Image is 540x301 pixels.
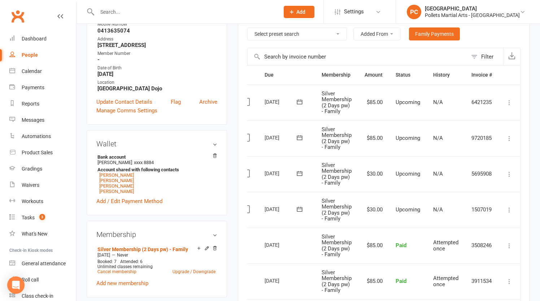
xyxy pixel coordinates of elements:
span: Upcoming [396,99,420,106]
div: General attendance [22,261,66,266]
div: Pollets Martial Arts - [GEOGRAPHIC_DATA] [425,12,520,18]
th: Membership [315,66,358,84]
th: History [427,66,465,84]
td: 3911534 [465,263,498,299]
a: Family Payments [409,27,460,40]
a: What's New [9,226,76,242]
strong: - [97,56,217,63]
span: Silver Membership (2 Days pw) - Family [322,198,352,222]
div: Location [97,79,217,86]
div: Mobile Number [97,21,217,28]
td: 1507019 [465,192,498,228]
span: N/A [433,99,443,106]
span: N/A [433,171,443,177]
span: Never [117,253,128,258]
h3: Membership [96,231,217,238]
div: Product Sales [22,150,53,155]
div: Automations [22,133,51,139]
div: [DATE] [265,96,298,107]
span: Upcoming [396,206,420,213]
span: Upcoming [396,171,420,177]
input: Search... [95,7,274,17]
a: Update Contact Details [96,98,152,106]
button: Added From [353,27,401,40]
span: [DATE] [97,253,110,258]
div: [DATE] [265,132,298,143]
th: Status [389,66,427,84]
div: Workouts [22,198,43,204]
td: 5695908 [465,156,498,192]
div: Reports [22,101,39,107]
span: Upcoming [396,135,420,141]
strong: Bank account [97,154,214,160]
a: Messages [9,112,76,128]
span: Paid [396,278,406,284]
input: Search by invoice number [248,48,467,65]
div: [DATE] [265,168,298,179]
a: Silver Membership (2 Days pw) - Family [97,246,188,252]
span: Silver Membership (2 Days pw) - Family [322,233,352,258]
td: $30.00 [358,192,389,228]
div: What's New [22,231,48,237]
th: Invoice # [465,66,498,84]
a: Reports [9,96,76,112]
a: General attendance kiosk mode [9,255,76,272]
span: Silver Membership (2 Days pw) - Family [322,90,352,115]
td: 6421235 [465,85,498,120]
td: 3508246 [465,228,498,263]
span: xxxx 8884 [134,160,154,165]
td: $85.00 [358,120,389,156]
button: Filter [467,48,503,65]
div: Class check-in [22,293,53,299]
div: Tasks [22,215,35,220]
div: Payments [22,85,44,90]
div: PC [407,5,421,19]
a: Cancel membership [97,269,136,274]
span: N/A [433,206,443,213]
span: Booked: 7 [97,259,117,264]
th: Amount [358,66,389,84]
strong: Account shared with following contacts [97,167,214,172]
a: Automations [9,128,76,145]
button: Add [284,6,314,18]
div: Calendar [22,68,42,74]
a: Manage Comms Settings [96,106,157,115]
a: Roll call [9,272,76,288]
div: Dashboard [22,36,47,42]
span: Silver Membership (2 Days pw) - Family [322,126,352,151]
td: $85.00 [358,228,389,263]
a: Archive [199,98,217,106]
div: Roll call [22,277,39,283]
div: People [22,52,38,58]
a: Calendar [9,63,76,79]
a: Gradings [9,161,76,177]
span: Attempted once [433,239,458,252]
li: [PERSON_NAME] [96,153,217,195]
a: Upgrade / Downgrade [173,269,215,274]
a: Flag [171,98,181,106]
a: [PERSON_NAME] [99,183,134,189]
a: [PERSON_NAME] [99,178,134,183]
a: Add / Edit Payment Method [96,197,162,206]
div: Address [97,36,217,43]
div: [GEOGRAPHIC_DATA] [425,5,520,12]
div: Date of Birth [97,65,217,72]
div: Gradings [22,166,42,172]
span: Settings [344,4,364,20]
strong: [STREET_ADDRESS] [97,42,217,48]
span: Silver Membership (2 Days pw) - Family [322,162,352,186]
td: 9720185 [465,120,498,156]
div: — [96,252,217,258]
div: Messages [22,117,44,123]
a: Waivers [9,177,76,193]
a: Payments [9,79,76,96]
span: Paid [396,242,406,249]
span: Unlimited classes remaining [97,264,153,269]
span: N/A [433,135,443,141]
div: Filter [481,52,493,61]
div: Open Intercom Messenger [7,276,25,294]
td: $85.00 [358,263,389,299]
a: Dashboard [9,31,76,47]
strong: [GEOGRAPHIC_DATA] Dojo [97,85,217,92]
a: [PERSON_NAME] [99,172,134,178]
